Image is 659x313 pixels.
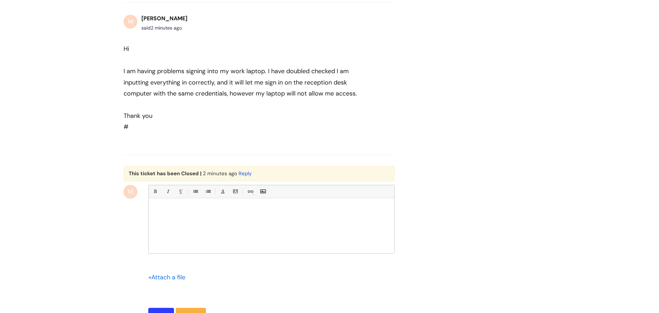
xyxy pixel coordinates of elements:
[231,187,240,196] a: Back Color
[124,66,370,99] div: I am having problems signing into my work laptop. I have doubled checked I am inputting everythin...
[148,272,189,283] div: Attach a file
[124,185,137,199] div: M
[176,187,185,196] a: Underline(Ctrl-U)
[141,15,187,22] b: [PERSON_NAME]
[204,187,212,196] a: 1. Ordered List (Ctrl-Shift-8)
[163,187,172,196] a: Italic (Ctrl-I)
[124,43,370,54] div: Hi
[151,187,159,196] a: Bold (Ctrl-B)
[246,187,254,196] a: Link
[203,170,237,177] span: Tue, 9 Sep, 2025 at 9:48 AM
[148,273,151,281] span: +
[218,187,227,196] a: Font Color
[124,15,137,29] div: M
[239,170,252,177] a: Reply
[258,187,267,196] a: Insert Image...
[151,25,182,31] span: Tue, 9 Sep, 2025 at 9:48 AM
[141,24,187,32] div: said
[191,187,199,196] a: • Unordered List (Ctrl-Shift-7)
[124,43,370,132] div: #
[124,110,370,121] div: Thank you
[129,170,201,177] b: This ticket has been Closed |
